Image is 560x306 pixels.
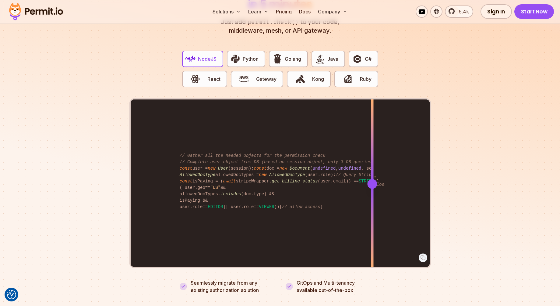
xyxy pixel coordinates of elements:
p: Just add to your code, middleware, mesh, or API gateway. [214,18,346,35]
span: // Gather all the needed objects for the permission check [180,153,326,158]
span: C# [365,55,372,63]
span: AllowedDocType [180,172,216,177]
span: User [218,166,228,171]
img: Gateway [239,74,249,84]
span: EDITOR [208,204,223,209]
span: NodeJS [198,55,217,63]
p: GitOps and Multi-tenancy available out-of-the-box [297,279,355,294]
span: role [192,204,203,209]
span: type [254,192,264,196]
p: Seamlessly migrate from any existing authorization solution [191,279,275,294]
span: 5.4k [455,8,469,15]
span: Python [243,55,259,63]
span: STRIPE_PAYING [359,179,392,184]
span: Gateway [256,75,276,83]
span: new [259,172,266,177]
span: const [180,179,192,184]
img: Revisit consent button [7,290,16,299]
span: const [254,166,266,171]
span: undefined [338,166,361,171]
span: geo [198,185,205,190]
span: new [280,166,287,171]
img: NodeJS [185,54,196,64]
img: Java [315,54,325,64]
span: undefined [313,166,336,171]
span: Ruby [360,75,372,83]
span: role [320,172,331,177]
span: Kong [312,75,324,83]
span: // Query Stripe for live data (hope it's not too slow) [336,172,474,177]
span: role [244,204,254,209]
img: React [190,74,200,84]
span: new [208,166,215,171]
button: Solutions [210,5,243,18]
span: const [180,166,192,171]
span: await [223,179,236,184]
span: AllowedDocType [269,172,305,177]
span: includes [220,192,241,196]
span: Golang [285,55,301,63]
img: Golang [272,54,283,64]
img: Ruby [343,74,353,84]
span: Java [327,55,338,63]
button: Consent Preferences [7,290,16,299]
a: Start Now [514,4,554,19]
code: user = (session); doc = ( , , session. ); allowedDocTypes = (user. ); isPaying = ( stripeWrapper.... [175,148,385,215]
a: Sign In [481,4,512,19]
img: Python [230,54,241,64]
span: // allow access [282,204,320,209]
span: get_billing_status [272,179,318,184]
img: C# [352,54,362,64]
span: VIEWER [259,204,274,209]
img: Kong [295,74,305,84]
button: Learn [246,5,271,18]
a: Pricing [273,5,294,18]
span: Document [290,166,310,171]
span: // Complete user object from DB (based on session object, only 3 DB queries...) [180,160,382,164]
a: Docs [297,5,313,18]
button: Company [315,5,350,18]
img: Permit logo [6,1,66,22]
span: "US" [210,185,221,190]
span: email [333,179,346,184]
a: 5.4k [445,5,473,18]
span: React [207,75,220,83]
